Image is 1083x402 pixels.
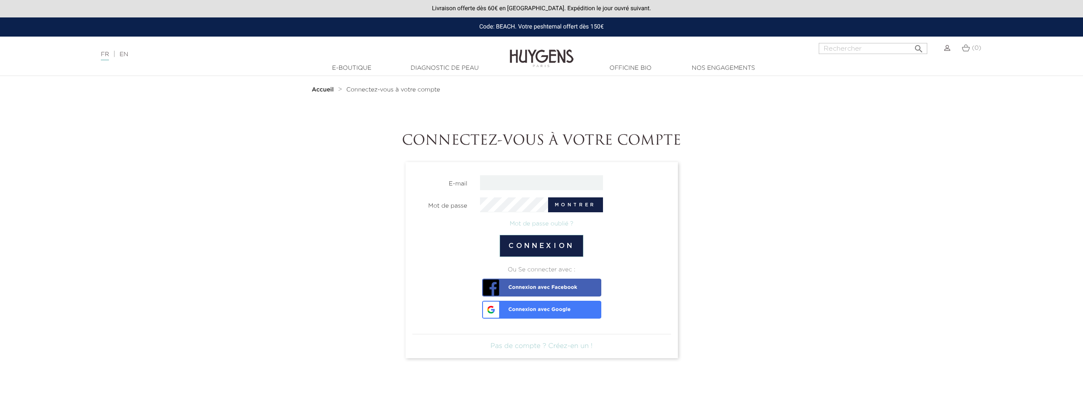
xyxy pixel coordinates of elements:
div: | [97,49,445,60]
a: Connexion avec Facebook [482,279,601,297]
span: Connexion avec Google [484,301,571,313]
i:  [914,41,924,51]
a: Pas de compte ? Créez-en un ! [491,343,593,350]
a: FR [101,51,109,60]
img: Huygens [510,36,574,68]
a: Connectez-vous à votre compte [346,86,440,93]
span: Connectez-vous à votre compte [346,87,440,93]
a: Diagnostic de peau [402,64,487,73]
div: Ou Se connecter avec : [412,265,671,274]
a: Connexion avec Google [482,301,601,319]
a: E-Boutique [309,64,394,73]
button:  [911,40,926,52]
input: Rechercher [819,43,927,54]
button: Connexion [500,235,583,257]
span: Connexion avec Facebook [484,279,577,291]
a: Mot de passe oublié ? [510,221,574,227]
button: Montrer [548,197,603,212]
label: Mot de passe [406,197,474,211]
label: E-mail [406,175,474,188]
a: EN [120,51,128,57]
span: (0) [972,45,981,51]
a: Accueil [312,86,336,93]
h1: Connectez-vous à votre compte [306,133,778,149]
strong: Accueil [312,87,334,93]
a: Officine Bio [588,64,673,73]
a: Nos engagements [681,64,766,73]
